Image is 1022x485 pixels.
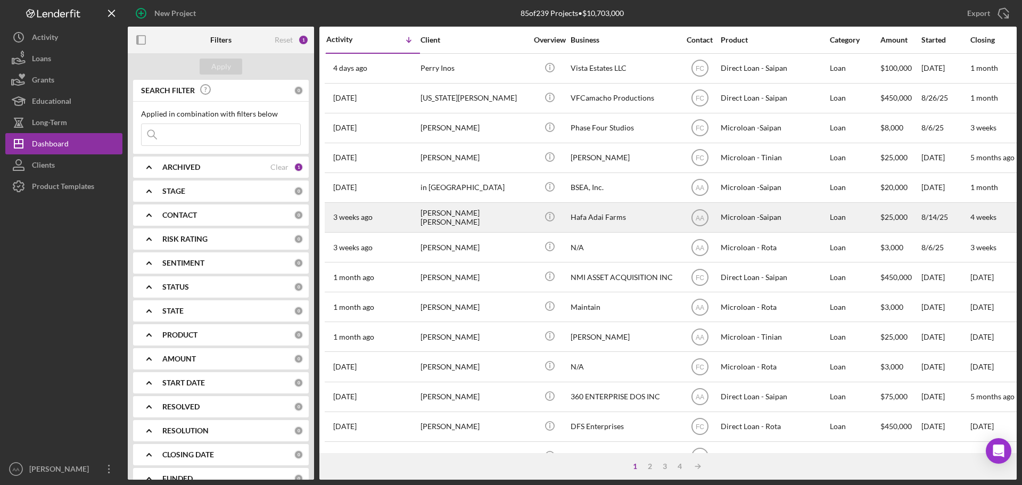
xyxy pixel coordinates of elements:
b: RESOLUTION [162,426,209,435]
div: [DATE] [921,174,969,202]
div: Category [830,36,879,44]
b: PRODUCT [162,331,197,339]
div: Loan [830,293,879,321]
div: Direct Loan - Rota [721,413,827,441]
div: 1 [628,462,642,471]
div: Loan [830,263,879,291]
div: 85 of 239 Projects • $10,703,000 [521,9,624,18]
div: Microloan -Saipan [721,114,827,142]
b: START DATE [162,379,205,387]
div: Loan [830,383,879,411]
div: $250,000 [880,442,920,471]
div: [PERSON_NAME] [27,458,96,482]
div: Apply [211,59,231,75]
a: Dashboard [5,133,122,154]
div: Loan [830,144,879,172]
div: Clear [270,163,289,171]
div: Long-Term [32,112,67,136]
b: RESOLVED [162,402,200,411]
div: [PERSON_NAME] [421,323,527,351]
div: BSEA, Inc. [571,174,677,202]
button: Clients [5,154,122,176]
time: 5 months ago [970,392,1015,401]
div: $450,000 [880,263,920,291]
div: 0 [294,354,303,364]
div: Open Intercom Messenger [986,438,1011,464]
text: AA [695,333,704,341]
time: 2025-07-08 03:09 [333,363,357,371]
div: [PERSON_NAME] [421,144,527,172]
div: 0 [294,330,303,340]
div: $25,000 [880,323,920,351]
div: Loan [830,114,879,142]
div: Loan [830,233,879,261]
button: AA[PERSON_NAME] [5,458,122,480]
div: $450,000 [880,84,920,112]
div: New Project [154,3,196,24]
b: CONTACT [162,211,197,219]
b: AMOUNT [162,355,196,363]
div: 0 [294,402,303,412]
div: [DATE] [921,413,969,441]
time: 2025-07-31 05:31 [333,273,374,282]
div: 8/6/25 [921,233,969,261]
time: 2025-08-19 03:54 [333,153,357,162]
div: [PERSON_NAME] [421,114,527,142]
time: 5 months ago [970,153,1015,162]
button: Apply [200,59,242,75]
time: 2025-06-30 03:34 [333,452,357,461]
time: 3 weeks [970,123,996,132]
div: [DATE] [921,144,969,172]
div: Activity [326,35,373,44]
b: SENTIMENT [162,259,204,267]
time: 2025-08-18 10:03 [333,183,357,192]
text: FC [696,274,704,281]
div: NMI ASSET ACQUISITION INC [571,263,677,291]
div: Perry Inos [421,54,527,83]
div: $3,000 [880,352,920,381]
div: Microloan - Tinian [721,323,827,351]
div: [PERSON_NAME] [PERSON_NAME] [421,203,527,232]
time: [DATE] [970,422,994,431]
b: RISK RATING [162,235,208,243]
div: 1 [294,162,303,172]
time: 1 month [970,183,998,192]
div: Loan [830,84,879,112]
div: [DATE] [921,352,969,381]
div: Loan [830,174,879,202]
div: Loan [830,203,879,232]
text: FC [696,364,704,371]
div: Client [421,36,527,44]
div: [PERSON_NAME] [421,233,527,261]
button: Activity [5,27,122,48]
button: Long-Term [5,112,122,133]
div: 3 [657,462,672,471]
div: Grants [32,69,54,93]
b: STAGE [162,187,185,195]
div: Loan [830,442,879,471]
time: 2025-07-23 01:58 [333,333,374,341]
div: Clients [32,154,55,178]
div: Applied in combination with filters below [141,110,301,118]
div: 0 [294,306,303,316]
button: Export [957,3,1017,24]
div: Microloan - Rota [721,352,827,381]
div: $20,000 [880,174,920,202]
div: Loans [32,48,51,72]
div: Started [921,36,969,44]
div: $8,000 [880,114,920,142]
div: [PERSON_NAME] [421,263,527,291]
div: Microloan - Rota [721,293,827,321]
time: 2025-07-04 07:50 [333,392,357,401]
div: [PERSON_NAME] [421,442,527,471]
b: CLOSING DATE [162,450,214,459]
div: N/A [571,352,677,381]
b: STATE [162,307,184,315]
time: 1 month [970,63,998,72]
div: $3,000 [880,233,920,261]
a: Educational [5,91,122,112]
div: [DATE] [921,54,969,83]
div: 1 [298,35,309,45]
button: Loans [5,48,122,69]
